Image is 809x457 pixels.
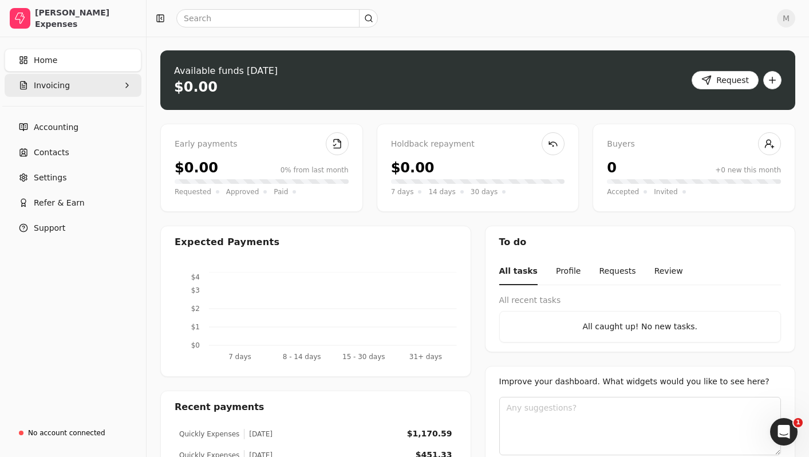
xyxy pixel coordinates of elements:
[556,258,581,285] button: Profile
[283,353,321,361] tspan: 8 - 14 days
[175,157,218,178] div: $0.00
[5,423,141,443] a: No account connected
[244,429,273,439] div: [DATE]
[509,321,772,333] div: All caught up! No new tasks.
[28,428,105,438] div: No account connected
[175,235,279,249] div: Expected Payments
[770,418,798,446] iframe: Intercom live chat
[794,418,803,427] span: 1
[471,186,498,198] span: 30 days
[191,341,200,349] tspan: $0
[34,121,78,133] span: Accounting
[226,186,259,198] span: Approved
[607,157,617,178] div: 0
[607,186,639,198] span: Accepted
[34,197,85,209] span: Refer & Earn
[274,186,288,198] span: Paid
[175,186,211,198] span: Requested
[777,9,795,27] button: M
[5,191,141,214] button: Refer & Earn
[407,428,452,440] div: $1,170.59
[5,216,141,239] button: Support
[5,49,141,72] a: Home
[191,273,200,281] tspan: $4
[5,116,141,139] a: Accounting
[161,391,471,423] div: Recent payments
[391,186,414,198] span: 7 days
[607,138,781,151] div: Buyers
[174,64,278,78] div: Available funds [DATE]
[34,80,70,92] span: Invoicing
[191,305,200,313] tspan: $2
[35,7,136,30] div: [PERSON_NAME] Expenses
[499,376,782,388] div: Improve your dashboard. What widgets would you like to see here?
[179,429,239,439] div: Quickly Expenses
[191,323,200,331] tspan: $1
[715,165,781,175] div: +0 new this month
[599,258,636,285] button: Requests
[34,172,66,184] span: Settings
[5,141,141,164] a: Contacts
[428,186,455,198] span: 14 days
[34,222,65,234] span: Support
[228,353,251,361] tspan: 7 days
[281,165,349,175] div: 0% from last month
[175,138,349,151] div: Early payments
[409,353,442,361] tspan: 31+ days
[391,138,565,151] div: Holdback repayment
[692,71,759,89] button: Request
[499,258,538,285] button: All tasks
[5,74,141,97] button: Invoicing
[499,294,782,306] div: All recent tasks
[654,258,683,285] button: Review
[342,353,385,361] tspan: 15 - 30 days
[391,157,435,178] div: $0.00
[5,166,141,189] a: Settings
[34,147,69,159] span: Contacts
[486,226,795,258] div: To do
[34,54,57,66] span: Home
[654,186,677,198] span: Invited
[191,286,200,294] tspan: $3
[174,78,218,96] div: $0.00
[176,9,378,27] input: Search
